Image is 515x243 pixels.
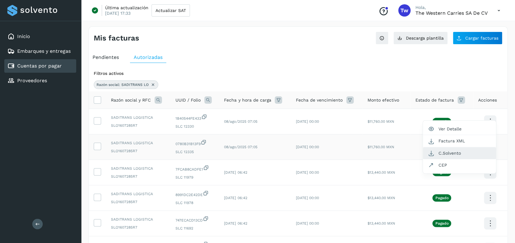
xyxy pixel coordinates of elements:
[4,59,76,73] div: Cuentas por pagar
[17,48,71,54] a: Embarques y entregas
[4,30,76,43] div: Inicio
[423,147,496,159] button: C.Solvento
[4,74,76,87] div: Proveedores
[4,44,76,58] div: Embarques y entregas
[17,63,62,69] a: Cuentas por pagar
[17,33,30,39] a: Inicio
[423,123,496,135] button: Ver Detalle
[423,159,496,171] button: CEP
[17,78,47,83] a: Proveedores
[423,135,496,147] button: Factura XML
